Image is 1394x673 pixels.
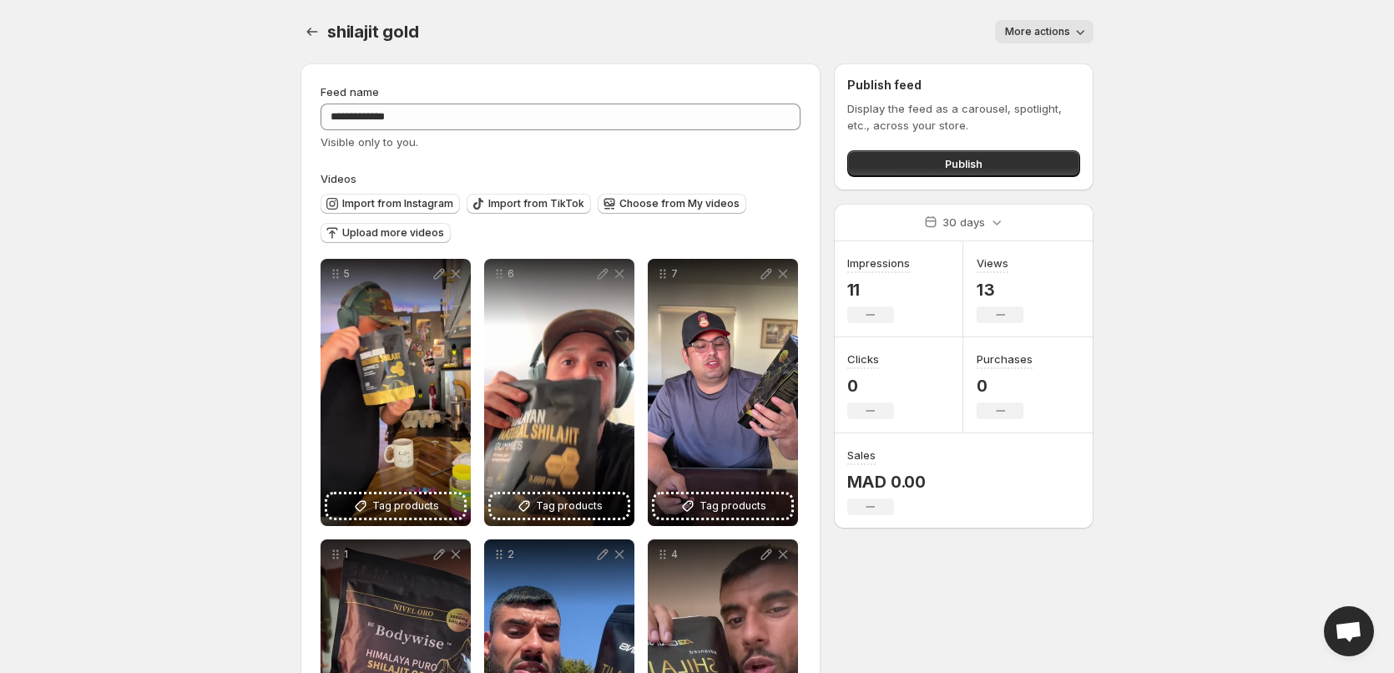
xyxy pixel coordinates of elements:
[977,255,1008,271] h3: Views
[321,135,418,149] span: Visible only to you.
[321,194,460,214] button: Import from Instagram
[344,267,431,281] p: 5
[847,150,1080,177] button: Publish
[327,22,418,42] span: shilajit gold
[619,197,740,210] span: Choose from My videos
[321,223,451,243] button: Upload more videos
[372,498,439,514] span: Tag products
[467,194,591,214] button: Import from TikTok
[301,20,324,43] button: Settings
[342,197,453,210] span: Import from Instagram
[847,447,876,463] h3: Sales
[995,20,1093,43] button: More actions
[508,267,594,281] p: 6
[654,494,791,518] button: Tag products
[1324,606,1374,656] div: Open chat
[491,494,628,518] button: Tag products
[671,548,758,561] p: 4
[1005,25,1070,38] span: More actions
[847,472,926,492] p: MAD 0.00
[977,280,1023,300] p: 13
[488,197,584,210] span: Import from TikTok
[847,77,1080,94] h2: Publish feed
[977,351,1033,367] h3: Purchases
[598,194,746,214] button: Choose from My videos
[321,85,379,99] span: Feed name
[536,498,603,514] span: Tag products
[847,376,894,396] p: 0
[321,259,471,526] div: 5Tag products
[700,498,766,514] span: Tag products
[847,100,1080,134] p: Display the feed as a carousel, spotlight, etc., across your store.
[321,172,356,185] span: Videos
[344,548,431,561] p: 1
[977,376,1033,396] p: 0
[942,214,985,230] p: 30 days
[342,226,444,240] span: Upload more videos
[671,267,758,281] p: 7
[508,548,594,561] p: 2
[327,494,464,518] button: Tag products
[847,351,879,367] h3: Clicks
[484,259,634,526] div: 6Tag products
[648,259,798,526] div: 7Tag products
[847,255,910,271] h3: Impressions
[945,155,982,172] span: Publish
[847,280,910,300] p: 11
